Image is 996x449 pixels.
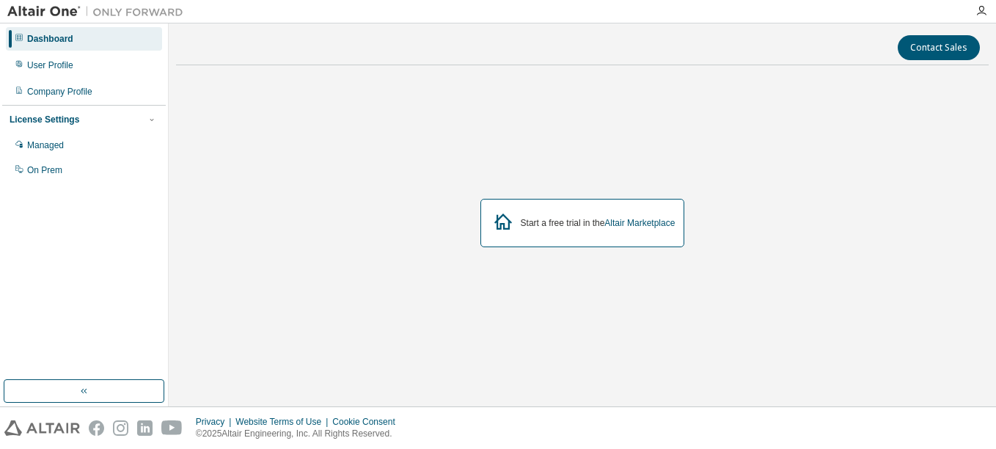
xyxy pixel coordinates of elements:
[235,416,332,428] div: Website Terms of Use
[27,164,62,176] div: On Prem
[89,420,104,436] img: facebook.svg
[4,420,80,436] img: altair_logo.svg
[27,59,73,71] div: User Profile
[332,416,403,428] div: Cookie Consent
[27,139,64,151] div: Managed
[604,218,675,228] a: Altair Marketplace
[27,33,73,45] div: Dashboard
[7,4,191,19] img: Altair One
[27,86,92,98] div: Company Profile
[10,114,79,125] div: License Settings
[521,217,675,229] div: Start a free trial in the
[196,416,235,428] div: Privacy
[161,420,183,436] img: youtube.svg
[113,420,128,436] img: instagram.svg
[137,420,153,436] img: linkedin.svg
[898,35,980,60] button: Contact Sales
[196,428,404,440] p: © 2025 Altair Engineering, Inc. All Rights Reserved.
